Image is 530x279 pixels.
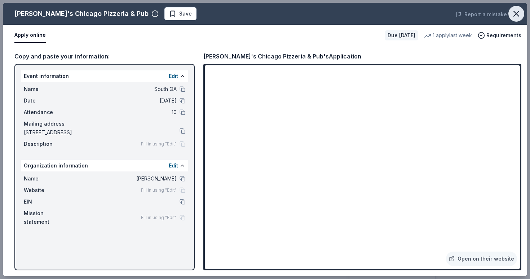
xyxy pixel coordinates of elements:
span: [STREET_ADDRESS] [24,128,180,137]
div: 1 apply last week [424,31,472,40]
button: Edit [169,72,178,80]
span: Fill in using "Edit" [141,141,177,147]
div: [PERSON_NAME]'s Chicago Pizzeria & Pub's Application [203,52,361,61]
span: Requirements [486,31,521,40]
div: Due [DATE] [385,30,418,40]
span: Mission statement [24,209,72,226]
span: Date [24,96,72,105]
button: Requirements [478,31,521,40]
button: Apply online [14,28,46,43]
span: Website [24,186,72,195]
div: Event information [21,70,188,82]
span: Name [24,174,72,183]
span: Fill in using "Edit" [141,215,177,221]
a: Open on their website [446,252,517,266]
span: Save [179,9,192,18]
span: [DATE] [72,96,177,105]
div: Mailing address [24,119,185,128]
span: South QA [72,85,177,93]
span: Name [24,85,72,93]
span: EIN [24,197,72,206]
div: Copy and paste your information: [14,52,195,61]
div: Organization information [21,160,188,171]
span: Fill in using "Edit" [141,187,177,193]
span: 10 [72,108,177,117]
span: [PERSON_NAME] [72,174,177,183]
div: [PERSON_NAME]'s Chicago Pizzeria & Pub [14,8,149,19]
span: Attendance [24,108,72,117]
button: Save [164,7,196,20]
button: Report a mistake [456,10,507,19]
button: Edit [169,161,178,170]
span: Description [24,140,72,148]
